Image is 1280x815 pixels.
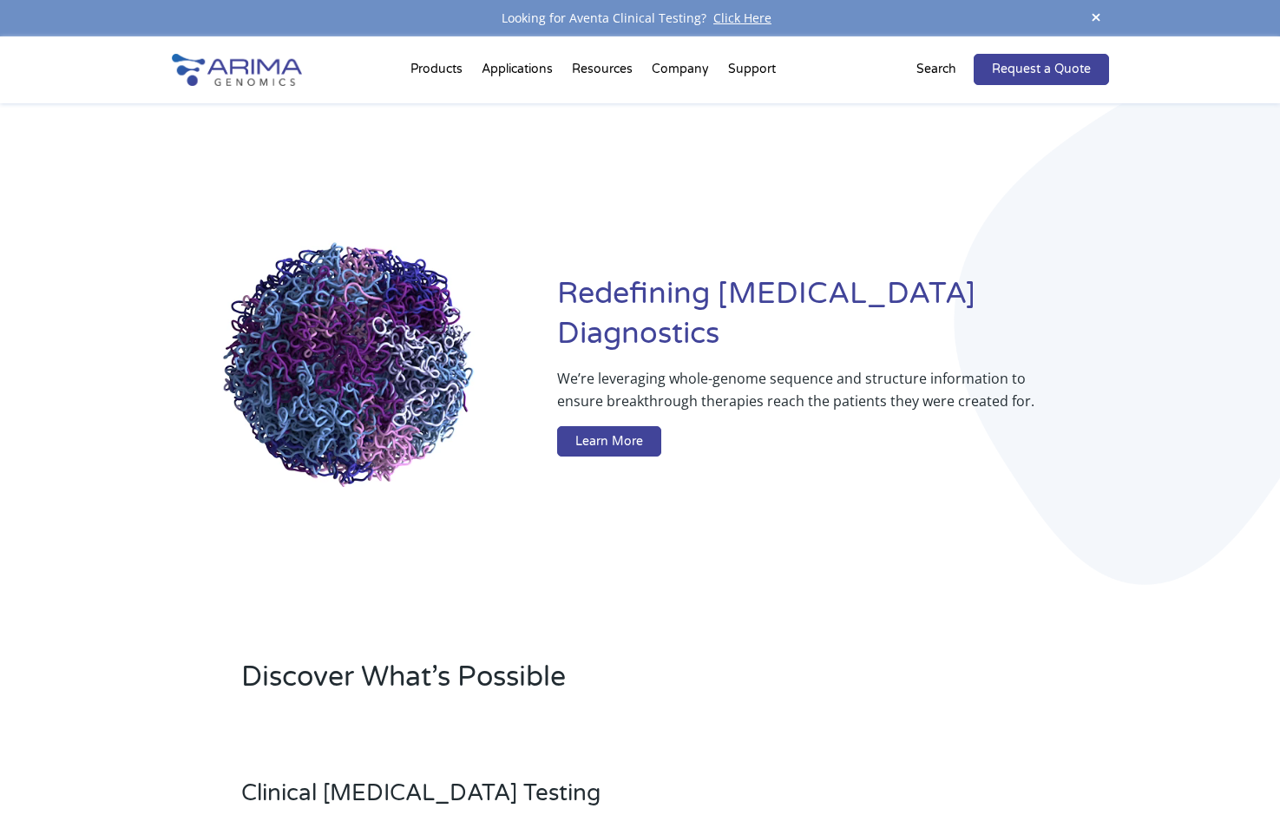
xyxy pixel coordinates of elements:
[241,658,862,710] h2: Discover What’s Possible
[1193,732,1280,815] iframe: Chat Widget
[706,10,778,26] a: Click Here
[974,54,1109,85] a: Request a Quote
[172,54,302,86] img: Arima-Genomics-logo
[916,58,956,81] p: Search
[557,274,1108,367] h1: Redefining [MEDICAL_DATA] Diagnostics
[557,426,661,457] a: Learn More
[172,7,1109,30] div: Looking for Aventa Clinical Testing?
